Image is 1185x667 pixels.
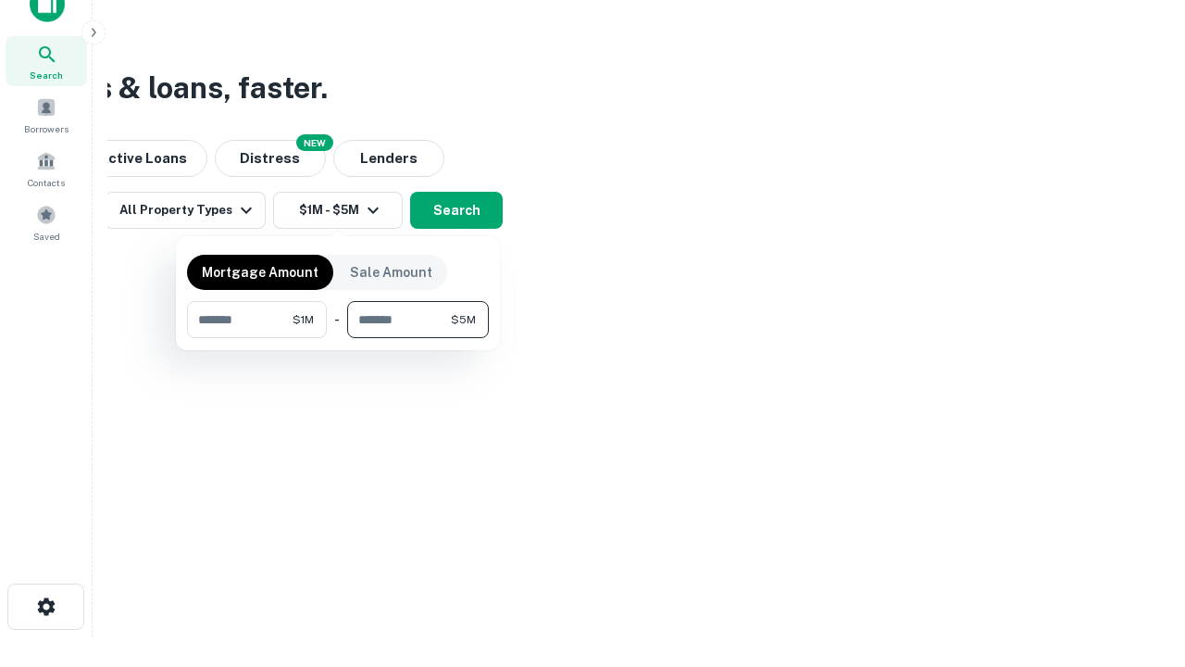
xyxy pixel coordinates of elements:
[1092,519,1185,608] iframe: Chat Widget
[350,262,432,283] p: Sale Amount
[293,311,314,328] span: $1M
[334,301,340,338] div: -
[451,311,476,328] span: $5M
[202,262,318,283] p: Mortgage Amount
